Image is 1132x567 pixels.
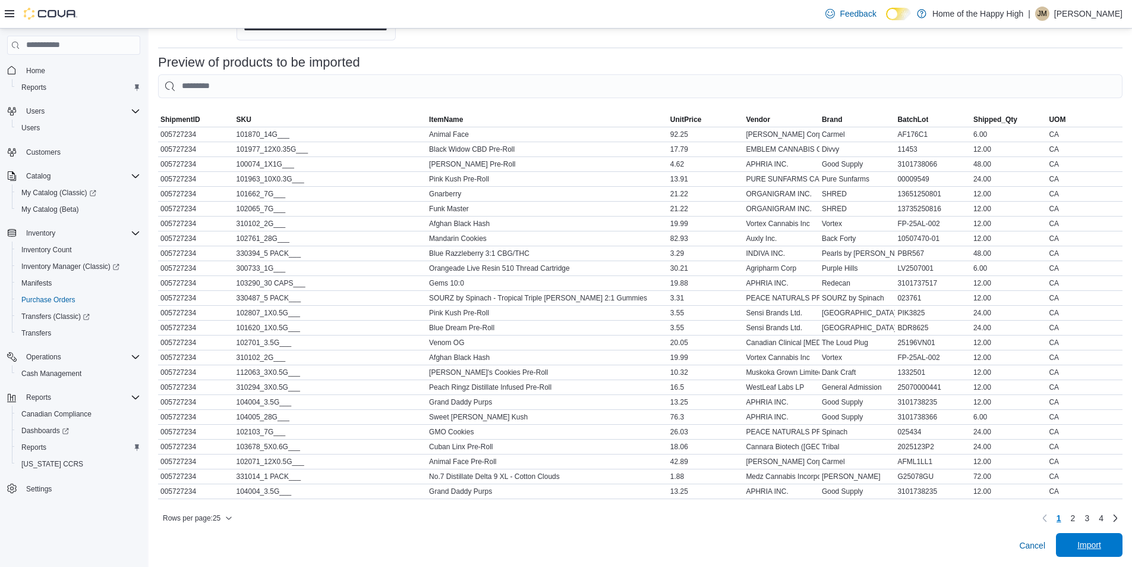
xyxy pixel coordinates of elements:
div: Orangeade Live Resin 510 Thread Cartridge [427,261,668,275]
div: Muskoka Grown Limited [743,365,819,380]
div: [PERSON_NAME]'s Cookies Pre-Roll [427,365,668,380]
div: Afghan Black Hash [427,350,668,365]
div: Venom OG [427,336,668,350]
div: 005727234 [158,276,234,290]
button: Settings [2,480,145,497]
div: 103290_30 CAPS___ [234,276,427,290]
span: Cash Management [17,366,140,381]
div: 21.22 [668,202,744,216]
button: Inventory Count [12,242,145,258]
button: Shipped_Qty [971,112,1047,127]
div: 19.88 [668,276,744,290]
div: LV2507001 [895,261,971,275]
div: 310102_2G___ [234,350,427,365]
div: CA [1046,350,1122,365]
button: BatchLot [895,112,971,127]
div: Vortex [819,350,895,365]
div: 12.00 [971,336,1047,350]
span: My Catalog (Beta) [17,202,140,217]
div: CA [1046,231,1122,246]
div: The Loud Plug [819,336,895,350]
span: 4 [1099,512,1103,524]
div: Auxly Inc. [743,231,819,246]
div: Carmel [819,127,895,142]
div: 005727234 [158,291,234,305]
div: CA [1046,261,1122,275]
a: Home [21,64,50,78]
span: Transfers [17,326,140,340]
div: 005727234 [158,261,234,275]
div: 12.00 [971,380,1047,394]
span: Operations [21,350,140,364]
div: 13651250801 [895,187,971,201]
div: CA [1046,202,1122,216]
div: CA [1046,187,1122,201]
div: CA [1046,276,1122,290]
div: Blue Dream Pre-Roll [427,321,668,335]
button: Reports [12,439,145,456]
div: Purple Hills [819,261,895,275]
span: Shipped_Qty [973,115,1017,124]
span: Users [21,123,40,133]
span: ItemName [429,115,463,124]
span: Cash Management [21,369,81,378]
div: 100074_1X1G___ [234,157,427,171]
button: Users [2,103,145,120]
div: 21.22 [668,187,744,201]
div: 82.93 [668,231,744,246]
div: 005727234 [158,217,234,231]
div: PURE SUNFARMS CANADA CORP. [743,172,819,186]
div: 310102_2G___ [234,217,427,231]
div: 101870_14G___ [234,127,427,142]
div: CA [1046,306,1122,320]
div: AF176C1 [895,127,971,142]
div: Blue Razzleberry 3:1 CBG/THC [427,246,668,261]
span: SKU [237,115,251,124]
div: 330487_5 PACK___ [234,291,427,305]
a: [US_STATE] CCRS [17,457,88,471]
div: CA [1046,157,1122,171]
span: Reports [21,443,46,452]
div: 102065_7G___ [234,202,427,216]
div: Pure Sunfarms [819,172,895,186]
div: BDR8625 [895,321,971,335]
div: 005727234 [158,231,234,246]
a: Cash Management [17,366,86,381]
div: Vortex [819,217,895,231]
span: Washington CCRS [17,457,140,471]
div: ORGANIGRAM INC. [743,187,819,201]
button: SKU [234,112,427,127]
div: [GEOGRAPHIC_DATA] [819,321,895,335]
span: My Catalog (Classic) [17,186,140,200]
div: 005727234 [158,336,234,350]
span: Manifests [21,278,52,288]
div: Good Supply [819,157,895,171]
div: 92.25 [668,127,744,142]
span: Inventory Count [21,245,72,255]
div: CA [1046,172,1122,186]
span: Customers [26,148,61,157]
div: FP-25AL-002 [895,350,971,365]
a: Reports [17,80,51,95]
div: Animal Face [427,127,668,142]
div: Vortex Cannabis Inc [743,350,819,365]
button: My Catalog (Beta) [12,201,145,218]
div: Vortex Cannabis Inc [743,217,819,231]
div: Pearls by [PERSON_NAME] [819,246,895,261]
span: Reports [21,83,46,92]
div: INDIVA INC. [743,246,819,261]
button: Users [12,120,145,136]
span: Reports [21,390,140,405]
div: Canadian Clinical [MEDICAL_DATA] Inc. [743,336,819,350]
a: Next page [1108,511,1122,525]
div: PIK3825 [895,306,971,320]
div: 13735250816 [895,202,971,216]
span: UOM [1049,115,1065,124]
a: My Catalog (Classic) [17,186,101,200]
div: 3.55 [668,306,744,320]
div: WestLeaf Labs LP [743,380,819,394]
p: | [1028,7,1030,21]
span: UnitPrice [670,115,702,124]
button: ItemName [427,112,668,127]
span: Feedback [840,8,876,20]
